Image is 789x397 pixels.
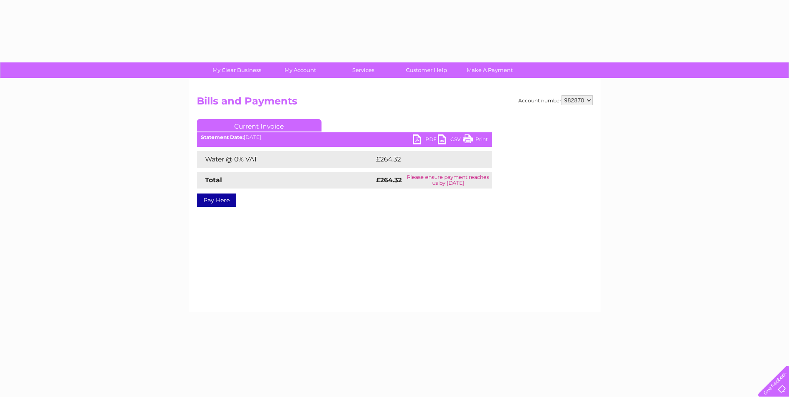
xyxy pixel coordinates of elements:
[203,62,271,78] a: My Clear Business
[518,95,593,105] div: Account number
[205,176,222,184] strong: Total
[197,119,322,132] a: Current Invoice
[413,134,438,146] a: PDF
[438,134,463,146] a: CSV
[455,62,524,78] a: Make A Payment
[329,62,398,78] a: Services
[201,134,244,140] b: Statement Date:
[374,151,477,168] td: £264.32
[376,176,402,184] strong: £264.32
[404,172,492,189] td: Please ensure payment reaches us by [DATE]
[266,62,334,78] a: My Account
[197,134,492,140] div: [DATE]
[392,62,461,78] a: Customer Help
[197,151,374,168] td: Water @ 0% VAT
[197,194,236,207] a: Pay Here
[197,95,593,111] h2: Bills and Payments
[463,134,488,146] a: Print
